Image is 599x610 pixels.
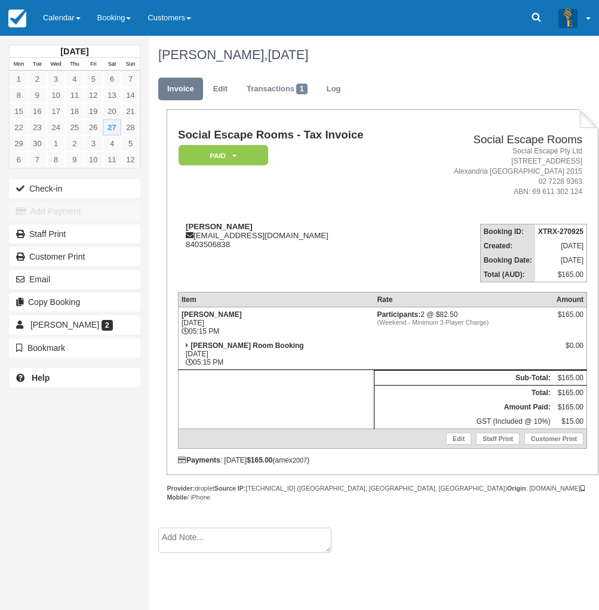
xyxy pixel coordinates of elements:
[47,71,65,87] a: 3
[374,385,553,400] th: Total:
[374,400,553,414] th: Amount Paid:
[167,485,195,492] strong: Provider:
[182,310,242,319] strong: [PERSON_NAME]
[103,152,121,168] a: 11
[10,119,28,135] a: 22
[65,135,84,152] a: 2
[178,129,413,141] h1: Social Escape Rooms - Tax Invoice
[32,373,50,383] b: Help
[377,310,420,319] strong: Participants
[10,58,28,71] th: Mon
[178,338,374,370] td: [DATE] 05:15 PM
[214,485,246,492] strong: Source IP:
[103,135,121,152] a: 4
[524,433,583,445] a: Customer Print
[535,267,587,282] td: $165.00
[538,227,583,236] strong: XTRX-270925
[178,456,587,464] div: : [DATE] (amex )
[9,368,140,387] a: Help
[8,10,26,27] img: checkfront-main-nav-mini-logo.png
[28,87,47,103] a: 9
[65,152,84,168] a: 9
[121,152,140,168] a: 12
[65,71,84,87] a: 4
[158,48,589,62] h1: [PERSON_NAME],
[84,152,103,168] a: 10
[10,135,28,152] a: 29
[9,270,140,289] button: Email
[9,179,140,198] button: Check-in
[47,135,65,152] a: 1
[102,320,113,331] span: 2
[417,134,582,146] h2: Social Escape Rooms
[554,370,587,385] td: $165.00
[179,145,268,166] em: Paid
[47,152,65,168] a: 8
[9,224,140,244] a: Staff Print
[121,71,140,87] a: 7
[121,103,140,119] a: 21
[28,71,47,87] a: 2
[84,119,103,135] a: 26
[178,292,374,307] th: Item
[60,47,88,56] strong: [DATE]
[84,135,103,152] a: 3
[9,247,140,266] a: Customer Print
[28,103,47,119] a: 16
[554,400,587,414] td: $165.00
[121,135,140,152] a: 5
[28,119,47,135] a: 23
[30,320,99,329] span: [PERSON_NAME]
[103,87,121,103] a: 13
[558,8,578,27] img: A3
[28,58,47,71] th: Tue
[191,341,303,350] strong: [PERSON_NAME] Room Booking
[178,456,220,464] strong: Payments
[28,152,47,168] a: 7
[9,315,140,334] a: [PERSON_NAME] 2
[28,135,47,152] a: 30
[476,433,520,445] a: Staff Print
[84,87,103,103] a: 12
[446,433,471,445] a: Edit
[480,267,535,282] th: Total (AUD):
[293,457,307,464] small: 2007
[10,152,28,168] a: 6
[47,103,65,119] a: 17
[374,370,553,385] th: Sub-Total:
[178,222,413,249] div: [EMAIL_ADDRESS][DOMAIN_NAME] 8403506838
[121,58,140,71] th: Sun
[535,239,587,253] td: [DATE]
[480,239,535,253] th: Created:
[557,310,583,328] div: $165.00
[554,292,587,307] th: Amount
[557,341,583,359] div: $0.00
[374,307,553,338] td: 2 @ $82.50
[103,119,121,135] a: 27
[121,87,140,103] a: 14
[10,71,28,87] a: 1
[121,119,140,135] a: 28
[167,484,598,502] div: droplet [TECHNICAL_ID] ([GEOGRAPHIC_DATA], [GEOGRAPHIC_DATA], [GEOGRAPHIC_DATA]) : [DOMAIN_NAME] ...
[535,253,587,267] td: [DATE]
[65,103,84,119] a: 18
[554,414,587,429] td: $15.00
[178,144,264,167] a: Paid
[480,224,535,239] th: Booking ID:
[377,319,550,326] em: (Weekend - Minimum 3 Player Charge)
[65,119,84,135] a: 25
[374,414,553,429] td: GST (Included @ 10%)
[178,307,374,338] td: [DATE] 05:15 PM
[9,292,140,312] button: Copy Booking
[9,202,140,221] button: Add Payment
[480,253,535,267] th: Booking Date:
[103,71,121,87] a: 6
[204,78,236,101] a: Edit
[47,87,65,103] a: 10
[65,58,84,71] th: Thu
[238,78,317,101] a: Transactions1
[10,103,28,119] a: 15
[84,103,103,119] a: 19
[417,146,582,198] address: Social Escape Pty Ltd [STREET_ADDRESS] Alexandria [GEOGRAPHIC_DATA] 2015 02 7228 9363 ABN: 69 611...
[103,58,121,71] th: Sat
